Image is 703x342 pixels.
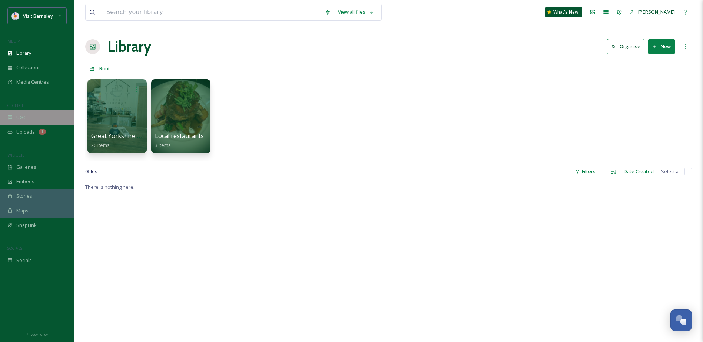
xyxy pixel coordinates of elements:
[155,142,171,148] span: 3 items
[16,164,36,171] span: Galleries
[26,332,48,337] span: Privacy Policy
[91,133,150,148] a: Great Yorkshire 202526 items
[91,142,110,148] span: 26 items
[16,257,32,264] span: Socials
[16,50,31,57] span: Library
[16,64,41,71] span: Collections
[626,5,679,19] a: [PERSON_NAME]
[16,128,35,135] span: Uploads
[16,207,29,214] span: Maps
[91,132,150,140] span: Great Yorkshire 2025
[545,7,582,17] a: What's New
[85,184,135,190] span: There is nothing here.
[23,13,53,19] span: Visit Barnsley
[571,164,599,179] div: Filters
[334,5,378,19] a: View all files
[103,4,321,20] input: Search your library
[648,39,675,54] button: New
[107,36,151,58] a: Library
[12,12,19,20] img: barnsley-logo-in-colour.png
[7,152,24,158] span: WIDGETS
[16,114,26,121] span: UGC
[99,65,110,72] span: Root
[155,132,204,140] span: Local restaurants
[85,168,97,175] span: 0 file s
[661,168,681,175] span: Select all
[607,39,648,54] a: Organise
[7,103,23,108] span: COLLECT
[16,78,49,85] span: Media Centres
[26,329,48,338] a: Privacy Policy
[99,64,110,73] a: Root
[7,38,20,44] span: MEDIA
[670,309,692,331] button: Open Chat
[607,39,644,54] button: Organise
[155,133,204,148] a: Local restaurants3 items
[620,164,657,179] div: Date Created
[16,178,34,185] span: Embeds
[638,9,675,15] span: [PERSON_NAME]
[16,192,32,199] span: Stories
[16,222,37,229] span: SnapLink
[39,129,46,135] div: 1
[7,245,22,251] span: SOCIALS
